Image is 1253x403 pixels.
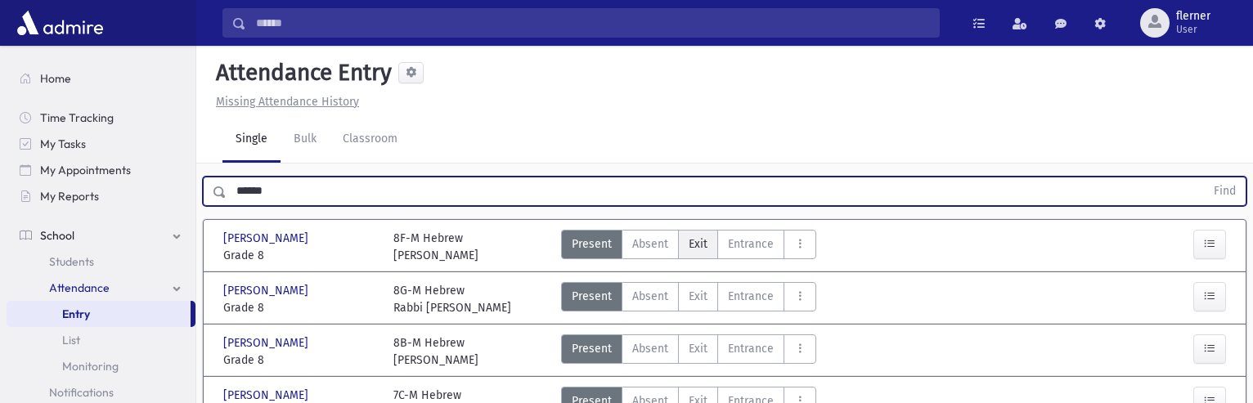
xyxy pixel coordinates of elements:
[572,288,612,305] span: Present
[393,230,478,264] div: 8F-M Hebrew [PERSON_NAME]
[40,163,131,177] span: My Appointments
[62,333,80,347] span: List
[7,131,195,157] a: My Tasks
[49,254,94,269] span: Students
[689,235,707,253] span: Exit
[281,117,330,163] a: Bulk
[223,230,312,247] span: [PERSON_NAME]
[728,235,774,253] span: Entrance
[209,59,392,87] h5: Attendance Entry
[62,307,90,321] span: Entry
[7,157,195,183] a: My Appointments
[393,334,478,369] div: 8B-M Hebrew [PERSON_NAME]
[561,230,816,264] div: AttTypes
[1176,10,1210,23] span: flerner
[209,95,359,109] a: Missing Attendance History
[728,288,774,305] span: Entrance
[246,8,939,38] input: Search
[7,301,191,327] a: Entry
[40,228,74,243] span: School
[7,65,195,92] a: Home
[7,249,195,275] a: Students
[728,340,774,357] span: Entrance
[49,280,110,295] span: Attendance
[223,352,377,369] span: Grade 8
[7,183,195,209] a: My Reports
[13,7,107,39] img: AdmirePro
[572,340,612,357] span: Present
[40,137,86,151] span: My Tasks
[49,385,114,400] span: Notifications
[223,299,377,316] span: Grade 8
[1176,23,1210,36] span: User
[632,288,668,305] span: Absent
[7,327,195,353] a: List
[7,353,195,379] a: Monitoring
[7,275,195,301] a: Attendance
[330,117,411,163] a: Classroom
[40,110,114,125] span: Time Tracking
[216,95,359,109] u: Missing Attendance History
[62,359,119,374] span: Monitoring
[689,340,707,357] span: Exit
[561,282,816,316] div: AttTypes
[7,105,195,131] a: Time Tracking
[40,71,71,86] span: Home
[223,334,312,352] span: [PERSON_NAME]
[632,340,668,357] span: Absent
[223,247,377,264] span: Grade 8
[561,334,816,369] div: AttTypes
[7,222,195,249] a: School
[222,117,281,163] a: Single
[40,189,99,204] span: My Reports
[632,235,668,253] span: Absent
[1204,177,1246,205] button: Find
[572,235,612,253] span: Present
[393,282,511,316] div: 8G-M Hebrew Rabbi [PERSON_NAME]
[223,282,312,299] span: [PERSON_NAME]
[689,288,707,305] span: Exit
